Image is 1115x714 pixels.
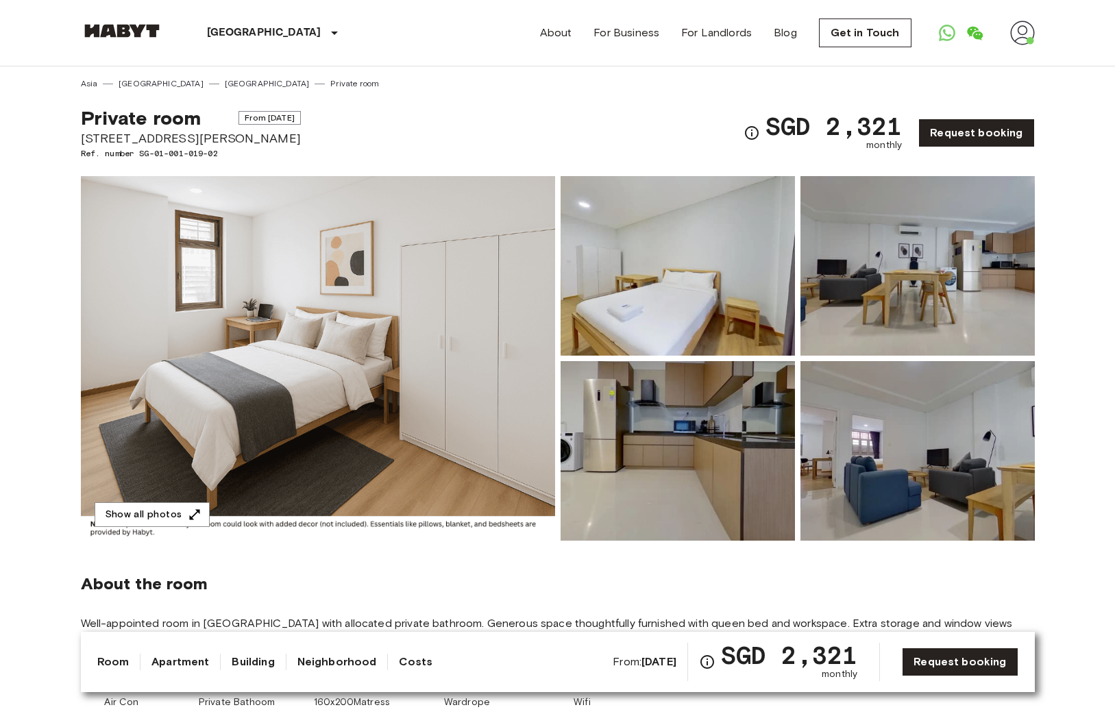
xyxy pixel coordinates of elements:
[81,106,201,130] span: Private room
[641,655,676,668] b: [DATE]
[593,25,659,41] a: For Business
[81,616,1035,646] span: Well-appointed room in [GEOGRAPHIC_DATA] with allocated private bathroom. Generous space thoughtf...
[1010,21,1035,45] img: avatar
[444,695,490,709] span: Wardrope
[238,111,301,125] span: From [DATE]
[207,25,321,41] p: [GEOGRAPHIC_DATA]
[95,502,210,528] button: Show all photos
[232,654,274,670] a: Building
[918,119,1034,147] a: Request booking
[744,125,760,141] svg: Check cost overview for full price breakdown. Please note that discounts apply to new joiners onl...
[822,667,857,681] span: monthly
[866,138,902,152] span: monthly
[681,25,752,41] a: For Landlords
[721,643,857,667] span: SGD 2,321
[902,648,1018,676] a: Request booking
[81,574,1035,594] span: About the room
[699,654,715,670] svg: Check cost overview for full price breakdown. Please note that discounts apply to new joiners onl...
[330,77,379,90] a: Private room
[225,77,310,90] a: [GEOGRAPHIC_DATA]
[151,654,209,670] a: Apartment
[81,77,98,90] a: Asia
[81,147,301,160] span: Ref. number SG-01-001-019-02
[613,654,676,669] span: From:
[81,176,555,541] img: Marketing picture of unit SG-01-001-019-02
[961,19,988,47] a: Open WeChat
[819,19,911,47] a: Get in Touch
[297,654,377,670] a: Neighborhood
[574,695,591,709] span: Wifi
[119,77,204,90] a: [GEOGRAPHIC_DATA]
[104,695,138,709] span: Air Con
[81,24,163,38] img: Habyt
[81,130,301,147] span: [STREET_ADDRESS][PERSON_NAME]
[97,654,130,670] a: Room
[800,361,1035,541] img: Picture of unit SG-01-001-019-02
[800,176,1035,356] img: Picture of unit SG-01-001-019-02
[774,25,797,41] a: Blog
[765,114,902,138] span: SGD 2,321
[540,25,572,41] a: About
[199,695,275,709] span: Private Bathoom
[399,654,432,670] a: Costs
[561,176,795,356] img: Picture of unit SG-01-001-019-02
[314,695,390,709] span: 160x200Matress
[933,19,961,47] a: Open WhatsApp
[561,361,795,541] img: Picture of unit SG-01-001-019-02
